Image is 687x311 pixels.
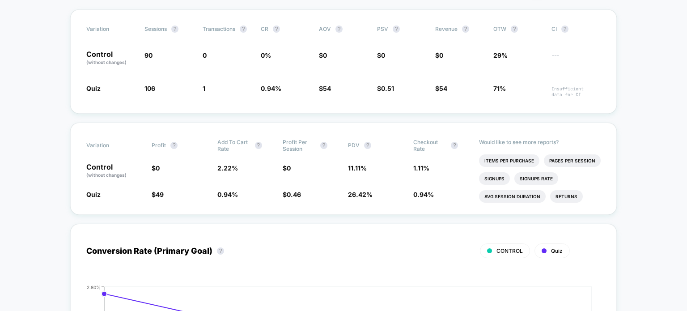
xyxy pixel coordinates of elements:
span: 0.94 % [413,191,434,198]
li: Pages Per Session [544,154,601,167]
span: 0 [323,51,327,59]
tspan: 2.80% [87,284,101,290]
span: $ [319,85,331,92]
span: (without changes) [86,172,127,178]
button: ? [462,26,469,33]
span: 0.51 [381,85,394,92]
span: Quiz [86,191,101,198]
span: 0 % [261,51,271,59]
span: Profit Per Session [283,139,316,152]
span: 0 [203,51,207,59]
p: Would like to see more reports? [479,139,601,145]
span: 71% [493,85,506,92]
li: Avg Session Duration [479,190,546,203]
span: 29% [493,51,508,59]
span: --- [551,53,601,66]
button: ? [511,26,518,33]
span: AOV [319,26,331,32]
span: Variation [86,139,136,152]
p: Control [86,51,136,66]
span: $ [319,51,327,59]
span: Insufficient data for CI [551,86,601,98]
span: 49 [156,191,164,198]
span: $ [377,85,394,92]
span: 54 [439,85,447,92]
span: Variation [86,26,136,33]
span: Quiz [86,85,101,92]
li: Items Per Purchase [479,154,539,167]
span: $ [377,51,385,59]
span: $ [435,85,447,92]
span: 106 [144,85,155,92]
span: (without changes) [86,60,127,65]
span: 0.94 % [261,85,281,92]
span: $ [152,164,160,172]
span: 1 [203,85,205,92]
span: CI [551,26,601,33]
p: Control [86,163,143,179]
span: 11.11 % [348,164,367,172]
span: Sessions [144,26,167,32]
span: $ [283,191,301,198]
button: ? [393,26,400,33]
span: 90 [144,51,153,59]
span: OTW [493,26,543,33]
button: ? [170,142,178,149]
span: CR [261,26,268,32]
button: ? [320,142,327,149]
span: CONTROL [496,247,523,254]
li: Returns [550,190,583,203]
button: ? [273,26,280,33]
button: ? [171,26,178,33]
span: Transactions [203,26,235,32]
span: Profit [152,142,166,149]
span: Revenue [435,26,458,32]
button: ? [240,26,247,33]
button: ? [255,142,262,149]
span: Add To Cart Rate [217,139,250,152]
span: 1.11 % [413,164,429,172]
span: 54 [323,85,331,92]
span: $ [435,51,443,59]
span: 0.94 % [217,191,238,198]
li: Signups Rate [514,172,558,185]
li: Signups [479,172,510,185]
span: 0 [381,51,385,59]
span: Checkout Rate [413,139,446,152]
button: ? [364,142,371,149]
button: ? [217,247,224,255]
span: $ [152,191,164,198]
button: ? [451,142,458,149]
span: 0 [439,51,443,59]
span: PDV [348,142,360,149]
span: 2.22 % [217,164,238,172]
span: $ [283,164,291,172]
span: 0 [287,164,291,172]
span: 0.46 [287,191,301,198]
span: PSV [377,26,388,32]
span: 0 [156,164,160,172]
button: ? [335,26,343,33]
span: 26.42 % [348,191,373,198]
span: Quiz [551,247,563,254]
button: ? [561,26,568,33]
